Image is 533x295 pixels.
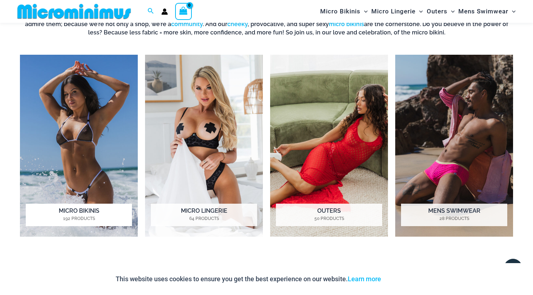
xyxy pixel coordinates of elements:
mark: 64 Products [151,215,257,222]
a: micro bikinis [329,21,364,28]
h6: This is the extraordinary world of Microminimus, the ultimate destination for the micro bikini, c... [20,12,513,37]
img: Micro Bikinis [20,55,138,237]
h2: Micro Bikinis [26,204,132,226]
a: Visit product category Micro Lingerie [145,55,263,237]
h2: Mens Swimwear [401,204,507,226]
span: Menu Toggle [416,2,423,21]
a: community [171,21,203,28]
img: Micro Lingerie [145,55,263,237]
span: Micro Lingerie [371,2,416,21]
img: Outers [270,55,388,237]
a: Visit product category Micro Bikinis [20,55,138,237]
span: Micro Bikinis [320,2,360,21]
img: Mens Swimwear [395,55,513,237]
nav: Site Navigation [317,1,518,22]
span: Menu Toggle [360,2,368,21]
p: This website uses cookies to ensure you get the best experience on our website. [116,274,381,284]
a: Mens SwimwearMenu ToggleMenu Toggle [456,2,517,21]
a: View Shopping Cart, empty [175,3,192,20]
a: Learn more [348,275,381,283]
button: Accept [387,270,417,288]
a: Account icon link [161,8,168,15]
a: cheeky [227,21,248,28]
h2: Micro Lingerie [151,204,257,226]
a: Micro BikinisMenu ToggleMenu Toggle [318,2,369,21]
span: Menu Toggle [508,2,516,21]
mark: 50 Products [276,215,382,222]
img: MM SHOP LOGO FLAT [15,3,134,20]
a: Micro LingerieMenu ToggleMenu Toggle [369,2,425,21]
mark: 28 Products [401,215,507,222]
a: Visit product category Outers [270,55,388,237]
h2: Outers [276,204,382,226]
a: Visit product category Mens Swimwear [395,55,513,237]
span: Mens Swimwear [458,2,508,21]
a: Search icon link [148,7,154,16]
mark: 192 Products [26,215,132,222]
span: Menu Toggle [447,2,455,21]
a: OutersMenu ToggleMenu Toggle [425,2,456,21]
span: Outers [427,2,447,21]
